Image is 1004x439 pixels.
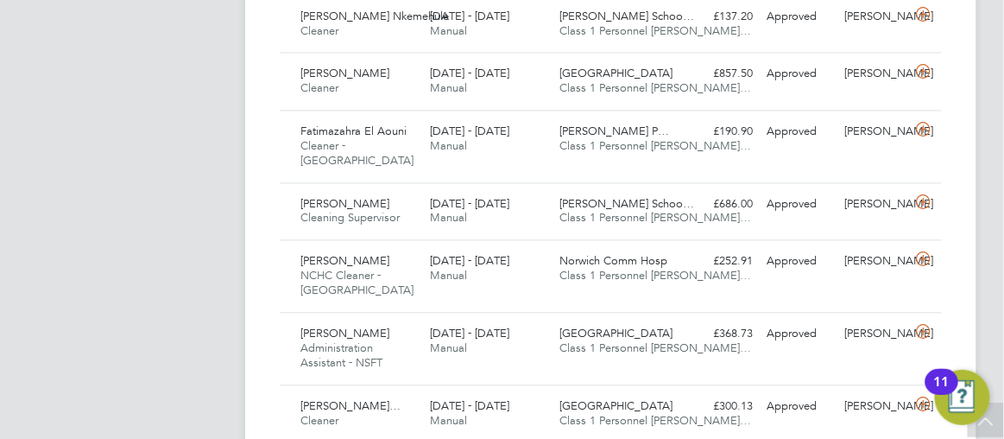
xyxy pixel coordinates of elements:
[300,124,407,139] span: Fatimazahra El Aouni
[430,9,509,23] span: [DATE] - [DATE]
[559,124,669,139] span: [PERSON_NAME] P…
[761,191,838,219] div: Approved
[838,248,916,277] div: [PERSON_NAME]
[430,139,467,154] span: Manual
[430,254,509,269] span: [DATE] - [DATE]
[761,60,838,89] div: Approved
[300,254,389,269] span: [PERSON_NAME]
[934,382,950,404] div: 11
[559,414,751,429] span: Class 1 Personnel [PERSON_NAME]…
[430,341,467,356] span: Manual
[761,118,838,147] div: Approved
[430,67,509,81] span: [DATE] - [DATE]
[935,370,990,425] button: Open Resource Center, 11 new notifications
[838,393,916,422] div: [PERSON_NAME]
[761,321,838,349] div: Approved
[559,399,672,414] span: [GEOGRAPHIC_DATA]
[300,23,338,38] span: Cleaner
[300,211,400,226] span: Cleaning Supervisor
[559,197,694,212] span: [PERSON_NAME] Schoo…
[838,321,916,349] div: [PERSON_NAME]
[683,118,761,147] div: £190.90
[430,414,467,429] span: Manual
[300,67,389,81] span: [PERSON_NAME]
[430,197,509,212] span: [DATE] - [DATE]
[300,327,389,341] span: [PERSON_NAME]
[300,9,449,23] span: [PERSON_NAME] Nkemehule
[559,254,667,269] span: Norwich Comm Hosp
[838,3,916,31] div: [PERSON_NAME]
[683,191,761,219] div: £686.00
[430,23,467,38] span: Manual
[430,211,467,226] span: Manual
[838,191,916,219] div: [PERSON_NAME]
[300,341,382,371] span: Administration Assistant - NSFT
[683,60,761,89] div: £857.50
[430,269,467,283] span: Manual
[838,60,916,89] div: [PERSON_NAME]
[300,81,338,96] span: Cleaner
[300,269,414,298] span: NCHC Cleaner - [GEOGRAPHIC_DATA]
[683,321,761,349] div: £368.73
[300,197,389,212] span: [PERSON_NAME]
[430,81,467,96] span: Manual
[559,23,751,38] span: Class 1 Personnel [PERSON_NAME]…
[683,393,761,422] div: £300.13
[761,248,838,277] div: Approved
[559,269,751,283] span: Class 1 Personnel [PERSON_NAME]…
[838,118,916,147] div: [PERSON_NAME]
[300,399,401,414] span: [PERSON_NAME]…
[559,9,694,23] span: [PERSON_NAME] Schoo…
[430,124,509,139] span: [DATE] - [DATE]
[559,211,751,226] span: Class 1 Personnel [PERSON_NAME]…
[683,3,761,31] div: £137.20
[559,81,751,96] span: Class 1 Personnel [PERSON_NAME]…
[430,399,509,414] span: [DATE] - [DATE]
[761,393,838,422] div: Approved
[559,67,672,81] span: [GEOGRAPHIC_DATA]
[300,139,414,169] span: Cleaner - [GEOGRAPHIC_DATA]
[761,3,838,31] div: Approved
[683,248,761,277] div: £252.91
[559,327,672,341] span: [GEOGRAPHIC_DATA]
[300,414,338,429] span: Cleaner
[430,327,509,341] span: [DATE] - [DATE]
[559,139,751,154] span: Class 1 Personnel [PERSON_NAME]…
[559,341,751,356] span: Class 1 Personnel [PERSON_NAME]…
